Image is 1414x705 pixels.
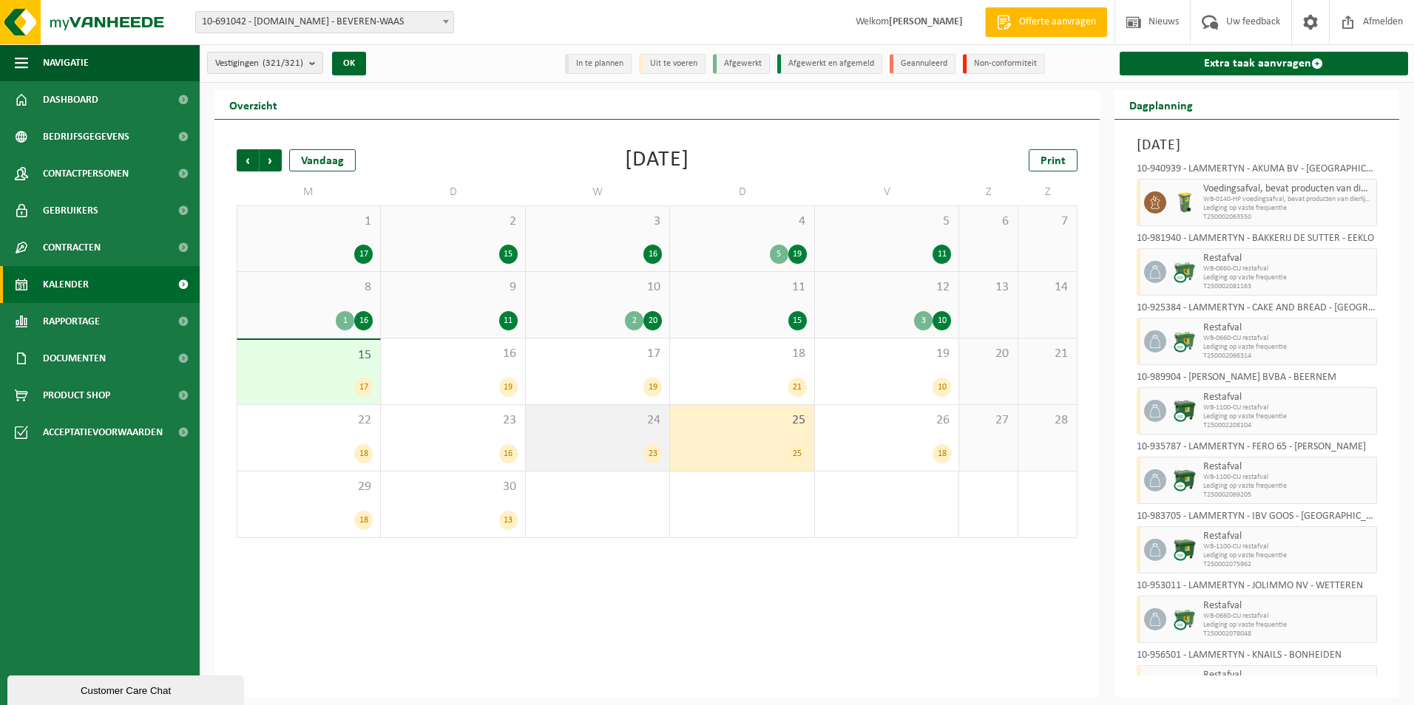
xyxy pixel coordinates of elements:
[388,214,517,230] span: 2
[43,229,101,266] span: Contracten
[354,511,373,530] div: 18
[1174,539,1196,561] img: WB-1100-CU
[1120,52,1409,75] a: Extra taak aanvragen
[914,311,933,330] div: 3
[7,672,247,705] iframe: chat widget
[1137,442,1378,457] div: 10-935787 - LAMMERTYN - FERO 65 - [PERSON_NAME]
[1029,149,1078,171] a: Print
[43,377,110,414] span: Product Shop
[1203,531,1373,542] span: Restafval
[388,479,517,495] span: 30
[933,444,951,463] div: 18
[959,179,1018,205] td: Z
[1203,282,1373,291] span: T250002081163
[822,412,951,429] span: 26
[643,245,662,264] div: 16
[890,54,955,74] li: Geannuleerd
[1026,214,1069,230] span: 7
[533,214,662,230] span: 3
[1203,612,1373,621] span: WB-0660-CU restafval
[1137,372,1378,387] div: 10-989904 - [PERSON_NAME] BVBA - BEERNEM
[245,214,373,230] span: 1
[215,52,303,75] span: Vestigingen
[967,279,1010,296] span: 13
[1203,273,1373,282] span: Lediging op vaste frequentie
[263,58,303,68] count: (321/321)
[788,245,807,264] div: 19
[1137,234,1378,248] div: 10-981940 - LAMMERTYN - BAKKERIJ DE SUTTER - EEKLO
[43,340,106,377] span: Documenten
[1203,621,1373,630] span: Lediging op vaste frequentie
[245,479,373,495] span: 29
[526,179,670,205] td: W
[499,444,518,463] div: 16
[1203,265,1373,273] span: WB-0660-CU restafval
[1203,600,1373,612] span: Restafval
[354,245,373,264] div: 17
[388,346,517,362] span: 16
[933,311,951,330] div: 10
[1203,412,1373,421] span: Lediging op vaste frequentie
[260,149,282,171] span: Volgende
[245,279,373,296] span: 8
[713,54,770,74] li: Afgewerkt
[639,54,706,74] li: Uit te voeren
[777,54,882,74] li: Afgewerkt en afgemeld
[967,412,1010,429] span: 27
[1203,560,1373,569] span: T250002075962
[933,245,951,264] div: 11
[354,444,373,463] div: 18
[195,11,454,33] span: 10-691042 - LAMMERTYN.NET - BEVEREN-WAAS
[1203,392,1373,403] span: Restafval
[963,54,1045,74] li: Non-conformiteit
[237,149,259,171] span: Vorige
[214,90,292,119] h2: Overzicht
[815,179,959,205] td: V
[381,179,525,205] td: D
[933,378,951,397] div: 10
[43,44,89,81] span: Navigatie
[677,346,806,362] span: 18
[388,412,517,429] span: 23
[1041,155,1066,167] span: Print
[1137,303,1378,318] div: 10-925384 - LAMMERTYN - CAKE AND BREAD - [GEOGRAPHIC_DATA]
[1174,191,1196,214] img: WB-0140-HPE-GN-51
[1026,346,1069,362] span: 21
[985,7,1107,37] a: Offerte aanvragen
[1015,15,1100,30] span: Offerte aanvragen
[196,12,453,33] span: 10-691042 - LAMMERTYN.NET - BEVEREN-WAAS
[207,52,323,74] button: Vestigingen(321/321)
[1203,253,1373,265] span: Restafval
[788,444,807,463] div: 25
[1137,164,1378,179] div: 10-940939 - LAMMERTYN - AKUMA BV - [GEOGRAPHIC_DATA]
[1203,195,1373,204] span: WB-0140-HP voedingsafval, bevat producten van dierlijke oors
[1203,461,1373,473] span: Restafval
[1203,343,1373,352] span: Lediging op vaste frequentie
[1174,400,1196,422] img: WB-1100-CU
[354,378,373,397] div: 17
[388,279,517,296] span: 9
[43,303,100,340] span: Rapportage
[1018,179,1078,205] td: Z
[1174,608,1196,630] img: WB-0660-CU
[43,118,129,155] span: Bedrijfsgegevens
[822,279,951,296] span: 12
[822,346,951,362] span: 19
[822,214,951,230] span: 5
[643,311,662,330] div: 20
[1203,183,1373,195] span: Voedingsafval, bevat producten van dierlijke oorsprong, onverpakt, categorie 3
[237,179,381,205] td: M
[43,81,98,118] span: Dashboard
[643,444,662,463] div: 23
[1203,473,1373,482] span: WB-1100-CU restafval
[1203,421,1373,430] span: T250002208104
[1137,581,1378,596] div: 10-953011 - LAMMERTYN - JOLIMMO NV - WETTEREN
[643,378,662,397] div: 19
[336,311,354,330] div: 1
[1203,630,1373,638] span: T250002078048
[1174,261,1196,283] img: WB-0660-CU
[967,214,1010,230] span: 6
[1114,90,1208,119] h2: Dagplanning
[788,378,807,397] div: 21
